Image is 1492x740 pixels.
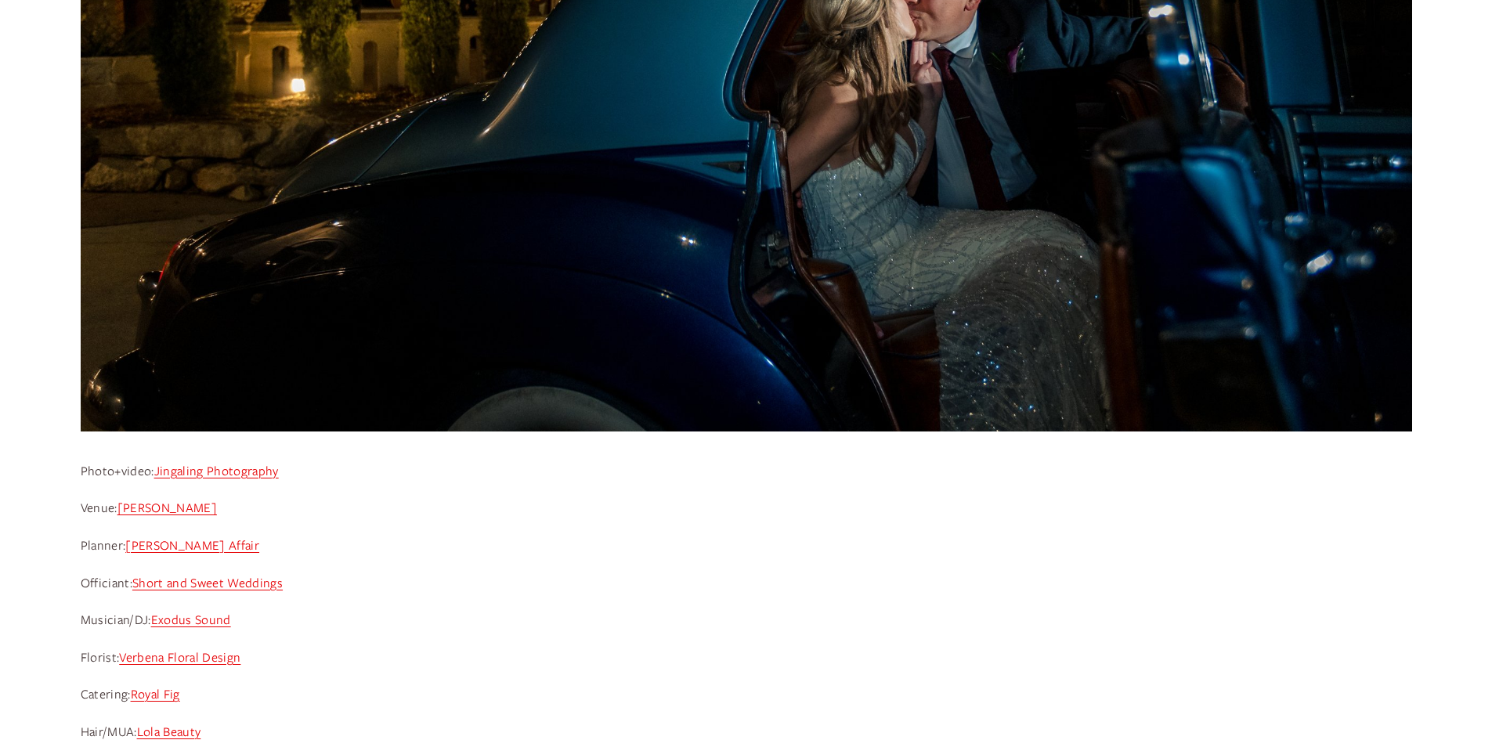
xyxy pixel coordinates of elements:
p: Venue: [81,496,1412,520]
p: Planner: [81,533,1412,558]
a: Exodus Sound [151,611,231,627]
a: Jingaling Photography [154,462,279,478]
p: Florist: [81,645,1412,670]
a: [PERSON_NAME] Affair [125,536,259,553]
p: Photo+video: [81,459,1412,483]
a: Lola Beauty [137,723,201,739]
a: Short and Sweet Weddings [132,574,283,590]
a: Royal Fig [131,685,180,702]
a: [PERSON_NAME] [117,499,217,515]
p: Musician/DJ: [81,608,1412,632]
a: Verbena Floral Design [119,648,240,665]
p: Officiant: [81,571,1412,595]
p: Catering: [81,682,1412,706]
